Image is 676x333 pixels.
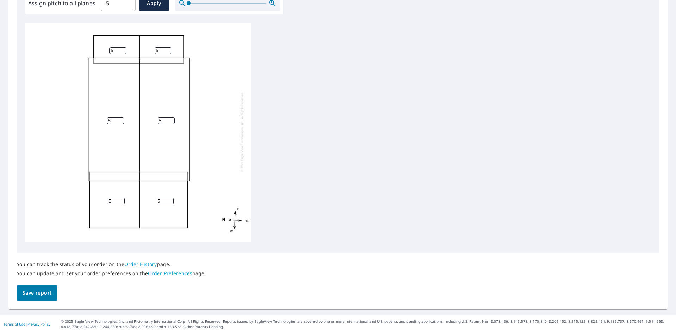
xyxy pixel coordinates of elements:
a: Privacy Policy [27,322,50,327]
span: Save report [23,289,51,297]
a: Order Preferences [148,270,192,277]
a: Terms of Use [4,322,25,327]
a: Order History [124,261,157,267]
p: | [4,322,50,326]
button: Save report [17,285,57,301]
p: You can update and set your order preferences on the page. [17,270,206,277]
p: You can track the status of your order on the page. [17,261,206,267]
p: © 2025 Eagle View Technologies, Inc. and Pictometry International Corp. All Rights Reserved. Repo... [61,319,672,329]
